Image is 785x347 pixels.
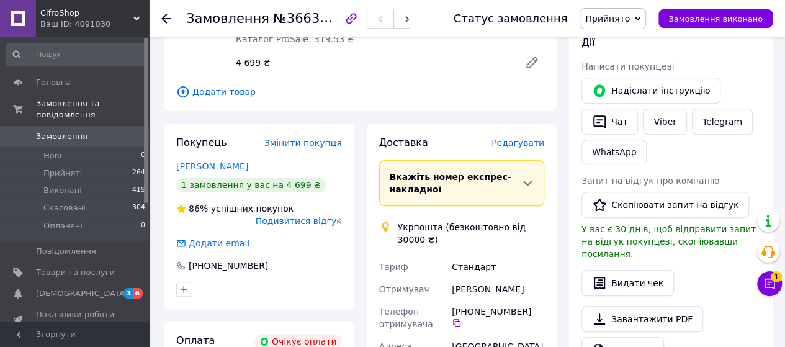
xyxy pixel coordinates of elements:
span: 419 [132,185,145,196]
span: Замовлення [186,11,269,26]
span: Повідомлення [36,246,96,257]
span: У вас є 30 днів, щоб відправити запит на відгук покупцеві, скопіювавши посилання. [581,224,756,259]
span: Змінити покупця [264,138,342,148]
div: Додати email [175,237,251,250]
span: 3 [123,288,133,299]
span: Телефон отримувача [379,307,433,329]
span: Скасовані [43,202,86,214]
span: 86% [189,204,208,214]
div: Ваш ID: 4091030 [40,19,149,30]
div: [PHONE_NUMBER] [452,305,544,328]
span: Оплата [176,335,215,346]
span: Замовлення [36,131,87,142]
span: Замовлення виконано [668,14,763,24]
div: Додати email [187,237,251,250]
div: Укрпошта (безкоштовно від 30000 ₴) [395,221,548,246]
span: №366325748 [273,11,361,26]
div: 1 замовлення у вас на 4 699 ₴ [176,178,326,192]
span: 1 [771,271,782,282]
button: Видати чек [581,270,674,296]
span: 6 [133,288,143,299]
span: 0 [141,150,145,161]
div: [PHONE_NUMBER] [187,259,269,272]
span: Замовлення та повідомлення [36,98,149,120]
span: 264 [132,168,145,179]
a: Редагувати [519,50,544,75]
span: Додати товар [176,85,544,99]
div: Статус замовлення [454,12,568,25]
span: Показники роботи компанії [36,309,115,331]
span: Отримувач [379,284,429,294]
span: Запит на відгук про компанію [581,176,719,186]
a: WhatsApp [581,140,647,164]
div: Стандарт [449,256,547,278]
span: [DEMOGRAPHIC_DATA] [36,288,128,299]
a: Viber [643,109,686,135]
span: Доставка [379,137,428,148]
span: Вкажіть номер експрес-накладної [390,172,511,194]
span: Оплачені [43,220,83,232]
button: Надіслати інструкцію [581,78,720,104]
button: Скопіювати запит на відгук [581,192,749,218]
span: Подивитися відгук [256,216,342,226]
span: Каталог ProSale: 319.53 ₴ [236,34,354,44]
div: Повернутися назад [161,12,171,25]
button: Чат [581,109,638,135]
span: Написати покупцеві [581,61,674,71]
button: Чат з покупцем1 [757,271,782,296]
input: Пошук [6,43,146,66]
span: Прийняті [43,168,82,179]
a: Завантажити PDF [581,306,703,332]
span: Головна [36,77,71,88]
a: Telegram [692,109,753,135]
span: 0 [141,220,145,232]
div: 4 699 ₴ [231,54,514,71]
span: Нові [43,150,61,161]
div: успішних покупок [176,202,294,215]
span: Виконані [43,185,82,196]
span: CifroShop [40,7,133,19]
a: [PERSON_NAME] [176,161,248,171]
div: [PERSON_NAME] [449,278,547,300]
span: Тариф [379,262,408,272]
button: Замовлення виконано [658,9,773,28]
span: Редагувати [491,138,544,148]
span: Товари та послуги [36,267,115,278]
span: 304 [132,202,145,214]
span: Прийнято [585,14,630,24]
span: Покупець [176,137,227,148]
span: Дії [581,37,594,48]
